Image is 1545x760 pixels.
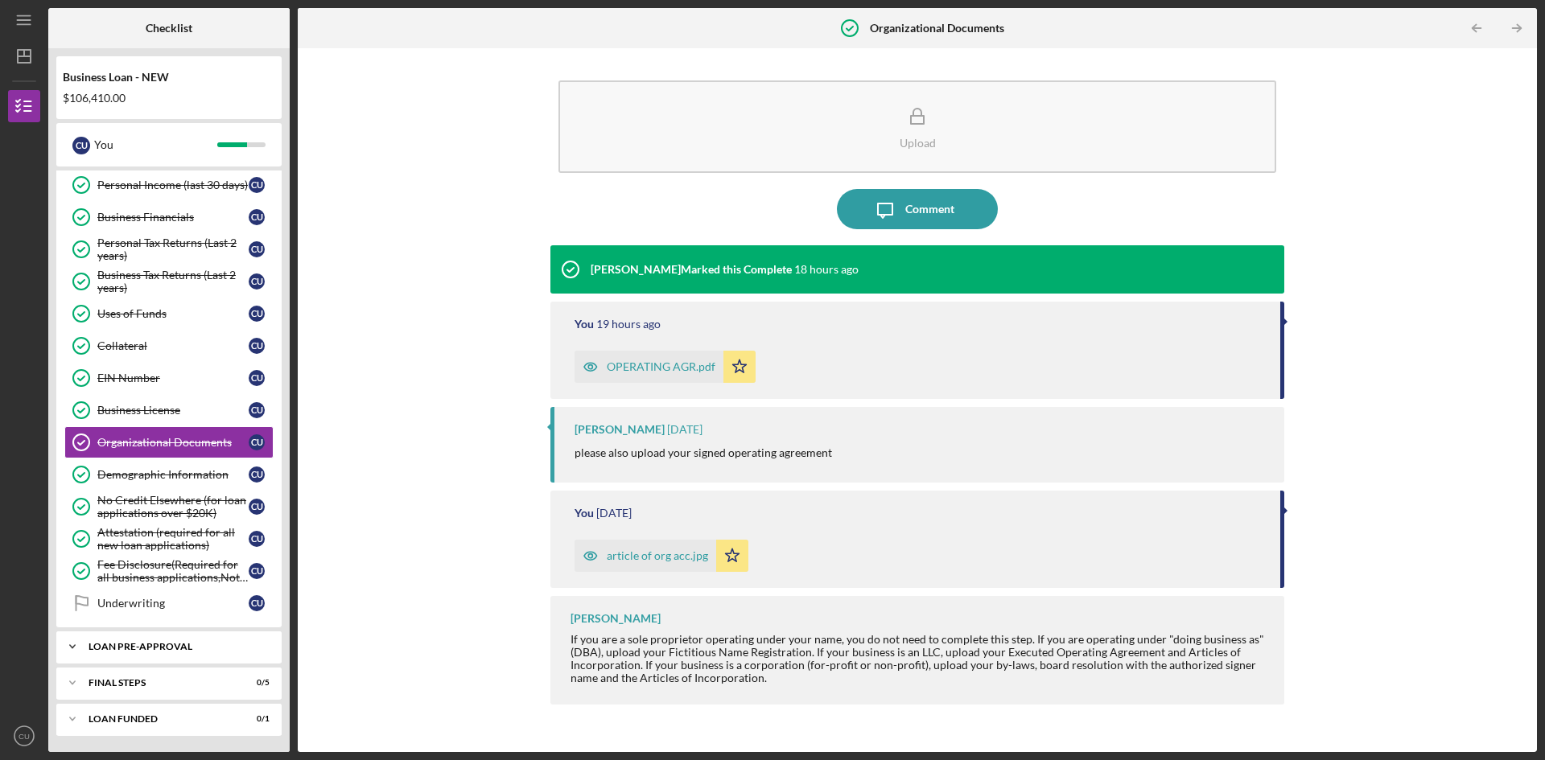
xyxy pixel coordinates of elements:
a: EIN NumberCU [64,362,274,394]
div: 0 / 1 [241,714,270,724]
div: article of org acc.jpg [607,549,708,562]
button: OPERATING AGR.pdf [575,351,756,383]
b: Organizational Documents [870,22,1004,35]
div: You [575,318,594,331]
div: FINAL STEPS [89,678,229,688]
div: EIN Number [97,372,249,384]
div: LOAN PRE-APPROVAL [89,642,262,651]
div: OPERATING AGR.pdf [607,360,715,373]
div: Business Tax Returns (Last 2 years) [97,269,249,294]
div: C U [249,209,265,225]
a: Personal Tax Returns (Last 2 years)CU [64,233,274,265]
a: Personal Income (last 30 days)CU [64,169,274,201]
div: LOAN FUNDED [89,714,229,724]
div: C U [249,563,265,579]
div: C U [249,338,265,354]
div: [PERSON_NAME] Marked this Complete [591,263,792,276]
div: C U [249,241,265,257]
div: Underwriting [97,597,249,610]
div: C U [249,434,265,450]
div: Business Loan - NEW [63,71,275,84]
div: C U [249,531,265,547]
div: C U [249,177,265,193]
div: You [94,131,217,158]
div: C U [249,370,265,386]
div: Personal Tax Returns (Last 2 years) [97,236,249,262]
div: Demographic Information [97,468,249,481]
p: please also upload your signed operating agreement [575,444,832,462]
a: Demographic InformationCU [64,458,274,491]
div: C U [249,595,265,611]
div: Attestation (required for all new loan applications) [97,526,249,552]
div: Uses of Funds [97,307,249,320]
a: Business LicenseCU [64,394,274,426]
div: Business License [97,404,249,417]
div: Upload [900,137,936,149]
div: 0 / 5 [241,678,270,688]
time: 2025-10-02 18:56 [596,318,661,331]
a: Fee Disclosure(Required for all business applications,Not needed for Contractor loans)CU [64,555,274,587]
div: Personal Income (last 30 days) [97,179,249,191]
a: Attestation (required for all new loan applications)CU [64,523,274,555]
div: Organizational Documents [97,436,249,449]
div: C U [249,466,265,483]
div: You [575,507,594,520]
a: No Credit Elsewhere (for loan applications over $20K)CU [64,491,274,523]
time: 2025-10-01 18:39 [596,507,632,520]
a: Business FinancialsCU [64,201,274,233]
time: 2025-10-01 20:57 [667,423,702,436]
div: Comment [905,189,954,229]
div: C U [249,306,265,322]
button: article of org acc.jpg [575,540,748,572]
a: Organizational DocumentsCU [64,426,274,458]
a: Uses of FundsCU [64,298,274,330]
button: Comment [837,189,998,229]
div: C U [72,137,90,154]
a: CollateralCU [64,330,274,362]
div: C U [249,273,265,290]
div: [PERSON_NAME] [575,423,665,436]
div: C U [249,499,265,515]
button: CU [8,720,40,752]
div: If you are a sole proprietor operating under your name, you do not need to complete this step. If... [571,633,1268,684]
div: Business Financials [97,211,249,224]
div: Fee Disclosure(Required for all business applications,Not needed for Contractor loans) [97,558,249,584]
div: [PERSON_NAME] [571,612,661,625]
div: Collateral [97,339,249,352]
div: $106,410.00 [63,92,275,105]
div: C U [249,402,265,418]
time: 2025-10-02 19:54 [794,263,859,276]
div: No Credit Elsewhere (for loan applications over $20K) [97,494,249,520]
text: CU [19,732,30,741]
b: Checklist [146,22,192,35]
button: Upload [558,80,1276,173]
a: UnderwritingCU [64,587,274,619]
a: Business Tax Returns (Last 2 years)CU [64,265,274,298]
